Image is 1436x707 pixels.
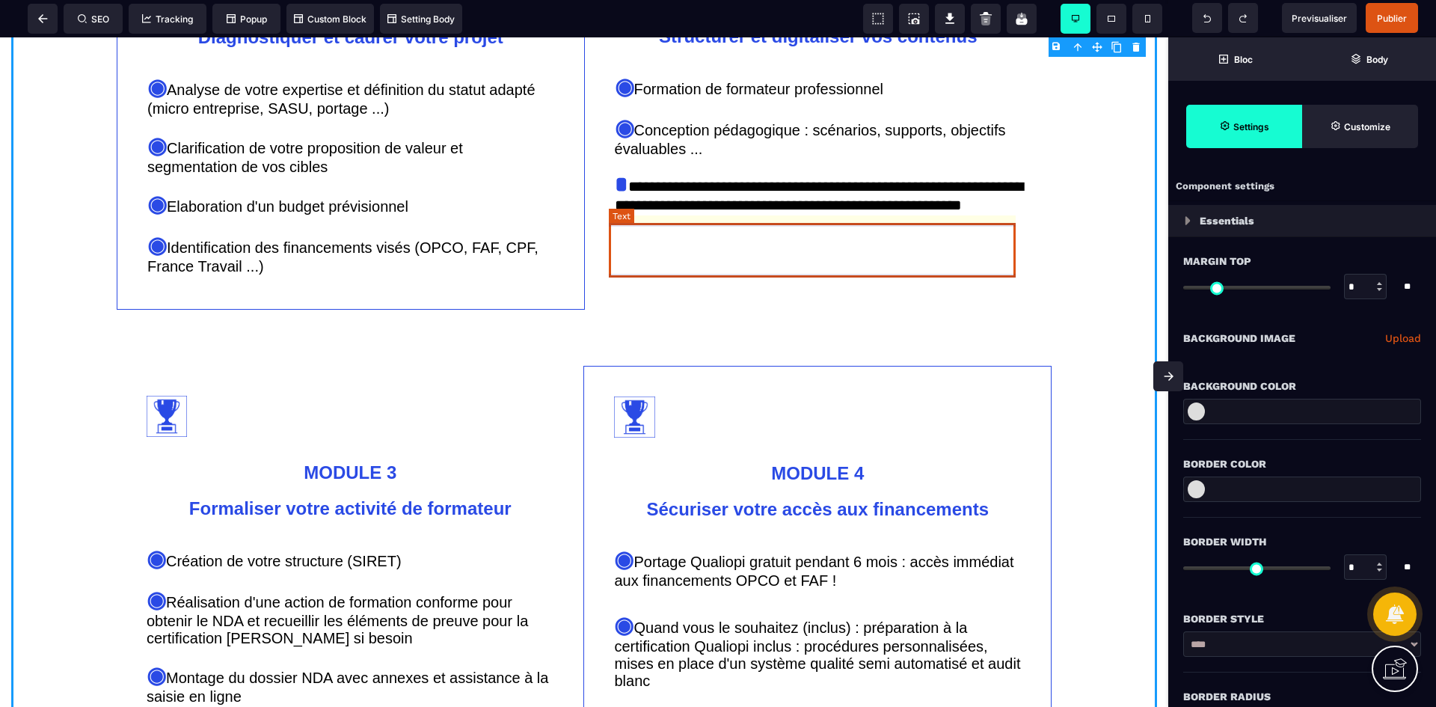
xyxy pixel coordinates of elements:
[147,545,553,613] text: Réalisation d'une action de formation conforme pour obtenir le NDA et recueillir les éléments de ...
[899,4,929,34] span: Screenshot
[1385,329,1421,347] a: Upload
[147,191,554,242] text: Identification des financements visés (OPCO, FAF, CPF, France Travail ...)
[1366,54,1388,65] strong: Body
[1377,13,1407,24] span: Publier
[147,358,187,399] img: 131821068d179da263680dd9b7747cb8_icon_forma.png
[1183,329,1295,347] p: Background Image
[1292,13,1347,24] span: Previsualiser
[142,13,193,25] span: Tracking
[863,4,893,34] span: View components
[78,13,109,25] span: SEO
[147,453,553,489] h2: Formaliser votre activité de formateur
[615,32,1022,66] text: Formation de formateur professionnel
[1183,252,1251,270] span: Margin Top
[147,504,553,538] text: Création de votre structure (SIRET)
[147,621,553,672] text: Montage du dossier NDA avec annexes et assistance à la saisie en ligne
[614,418,1021,454] h2: MODULE 4
[387,13,455,25] span: Setting Body
[614,359,654,400] img: 131821068d179da263680dd9b7747cb8_icon_forma.png
[1234,54,1253,65] strong: Bloc
[1168,37,1302,81] span: Open Blocks
[147,154,167,179] span: ◉
[615,73,1022,124] text: Conception pédagogique : scénarios, supports, objectifs évaluables ...
[1168,172,1436,201] div: Component settings
[615,78,634,102] span: ◉
[147,550,166,575] span: ◉
[1200,212,1254,230] p: Essentials
[1183,455,1421,473] div: Border Color
[1302,37,1436,81] span: Open Layer Manager
[1186,105,1302,148] span: Settings
[1282,3,1357,33] span: Preview
[614,571,1021,656] text: Quand vous le souhaitez (inclus) : préparation à la certification Qualiopi inclus : procédures pe...
[1344,121,1390,132] strong: Customize
[147,625,166,650] span: ◉
[1185,216,1191,225] img: loading
[1183,377,1421,395] div: Background Color
[1183,533,1266,551] span: Border Width
[614,454,1021,490] h2: Sécuriser votre accès aux financements
[615,37,634,61] span: ◉
[1183,688,1271,706] span: Border Radius
[147,509,166,533] span: ◉
[614,505,1021,556] text: Portage Qualiopi gratuit pendant 6 mois : accès immédiat aux financements OPCO et FAF !
[614,668,633,693] span: ◉
[294,13,366,25] span: Custom Block
[1183,610,1421,628] div: Border Style
[147,417,553,453] h2: MODULE 3
[1233,121,1269,132] strong: Settings
[147,150,554,183] text: Elaboration d'un budget prévisionnel
[1302,105,1418,148] span: Open Style Manager
[147,195,167,220] span: ◉
[147,37,167,62] span: ◉
[614,509,633,534] span: ◉
[147,91,554,142] text: Clarification de votre proposition de valeur et segmentation de vos cibles
[227,13,267,25] span: Popup
[614,575,633,600] span: ◉
[147,96,167,120] span: ◉
[147,33,554,84] text: Analyse de votre expertise et définition du statut adapté (micro entreprise, SASU, portage ...)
